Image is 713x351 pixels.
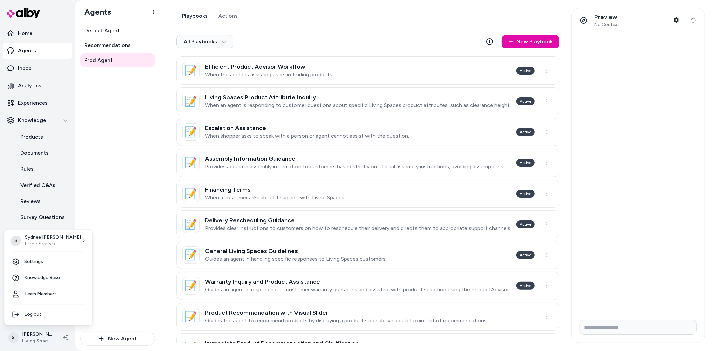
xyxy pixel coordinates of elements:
[25,234,81,241] p: Sydnee [PERSON_NAME]
[24,275,60,281] span: Knowledge Base
[7,254,90,270] a: Settings
[7,307,90,323] div: Log out
[10,236,21,246] span: S
[25,241,81,248] p: Living Spaces
[7,286,90,302] a: Team Members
